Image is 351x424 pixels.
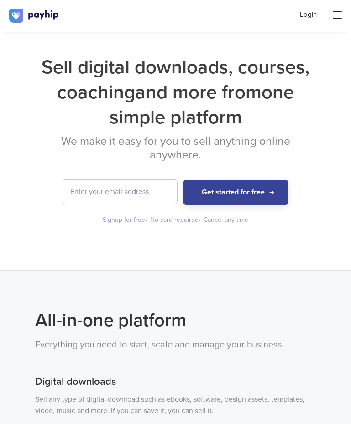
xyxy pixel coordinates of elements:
span: • [199,216,201,224]
div: Cancel any time [204,215,248,225]
input: Enter your email address [63,180,177,204]
img: logo.svg [9,9,59,23]
p: Sell any type of digital download such as ebooks, software, design assets, templates, video, musi... [35,394,316,417]
div: Signup for free [103,215,148,225]
h2: All-in-one platform [35,307,316,333]
a: Login [300,10,317,20]
h2: We make it easy for you to sell anything online anywhere. [35,134,316,162]
h3: Digital downloads [35,375,316,389]
h1: Sell digital downloads, courses, coaching and more from [35,55,316,130]
p: Everything you need to start, scale and manage your business. [35,338,316,352]
button: Get started for free [183,180,288,205]
div: No card required [150,215,202,225]
span: • [145,216,147,224]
